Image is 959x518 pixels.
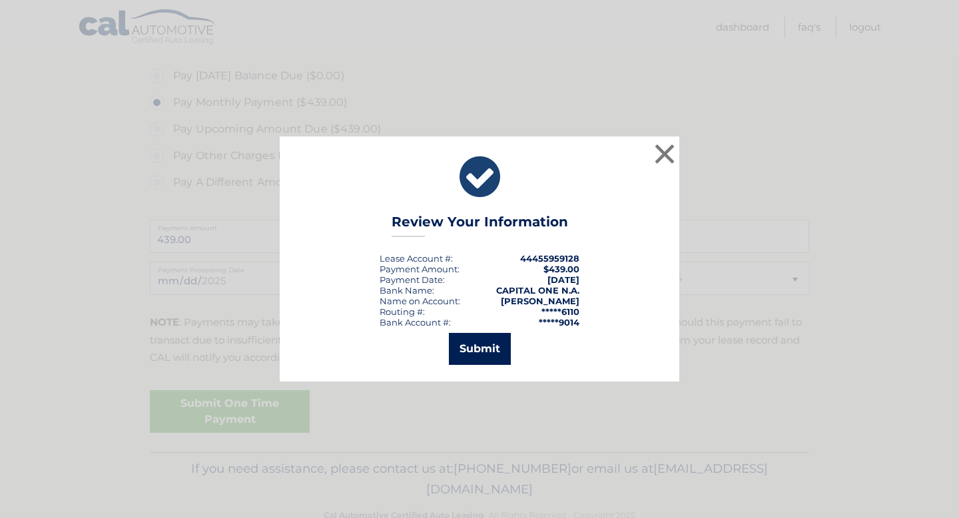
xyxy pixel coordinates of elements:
div: : [380,274,445,285]
strong: CAPITAL ONE N.A. [496,285,579,296]
strong: 44455959128 [520,253,579,264]
div: Lease Account #: [380,253,453,264]
span: $439.00 [543,264,579,274]
div: Name on Account: [380,296,460,306]
div: Bank Account #: [380,317,451,328]
button: × [651,140,678,167]
button: Submit [449,333,511,365]
div: Routing #: [380,306,425,317]
span: Payment Date [380,274,443,285]
strong: [PERSON_NAME] [501,296,579,306]
div: Payment Amount: [380,264,460,274]
h3: Review Your Information [392,214,568,237]
div: Bank Name: [380,285,434,296]
span: [DATE] [547,274,579,285]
